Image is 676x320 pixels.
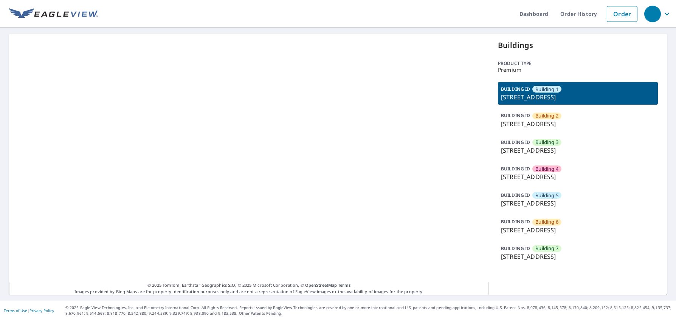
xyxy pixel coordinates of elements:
p: [STREET_ADDRESS] [501,146,655,155]
img: EV Logo [9,8,98,20]
a: Order [607,6,637,22]
span: Building 5 [535,192,558,199]
span: Building 6 [535,218,558,226]
p: Buildings [498,40,658,51]
span: Building 2 [535,112,558,119]
p: [STREET_ADDRESS] [501,199,655,208]
p: BUILDING ID [501,139,530,145]
p: © 2025 Eagle View Technologies, Inc. and Pictometry International Corp. All Rights Reserved. Repo... [65,305,672,316]
a: OpenStreetMap [305,282,337,288]
p: [STREET_ADDRESS] [501,226,655,235]
span: Building 7 [535,245,558,252]
a: Terms of Use [4,308,27,313]
span: Building 1 [535,86,558,93]
p: Product type [498,60,658,67]
p: [STREET_ADDRESS] [501,119,655,128]
p: Premium [498,67,658,73]
p: [STREET_ADDRESS] [501,93,655,102]
p: Images provided by Bing Maps are for property identification purposes only and are not a represen... [9,282,489,295]
p: BUILDING ID [501,218,530,225]
a: Terms [338,282,350,288]
p: | [4,308,54,313]
span: © 2025 TomTom, Earthstar Geographics SIO, © 2025 Microsoft Corporation, © [147,282,350,289]
p: BUILDING ID [501,165,530,172]
p: BUILDING ID [501,245,530,252]
span: Building 4 [535,165,558,173]
p: BUILDING ID [501,86,530,92]
p: [STREET_ADDRESS] [501,252,655,261]
p: [STREET_ADDRESS] [501,172,655,181]
span: Building 3 [535,139,558,146]
p: BUILDING ID [501,112,530,119]
a: Privacy Policy [29,308,54,313]
p: BUILDING ID [501,192,530,198]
